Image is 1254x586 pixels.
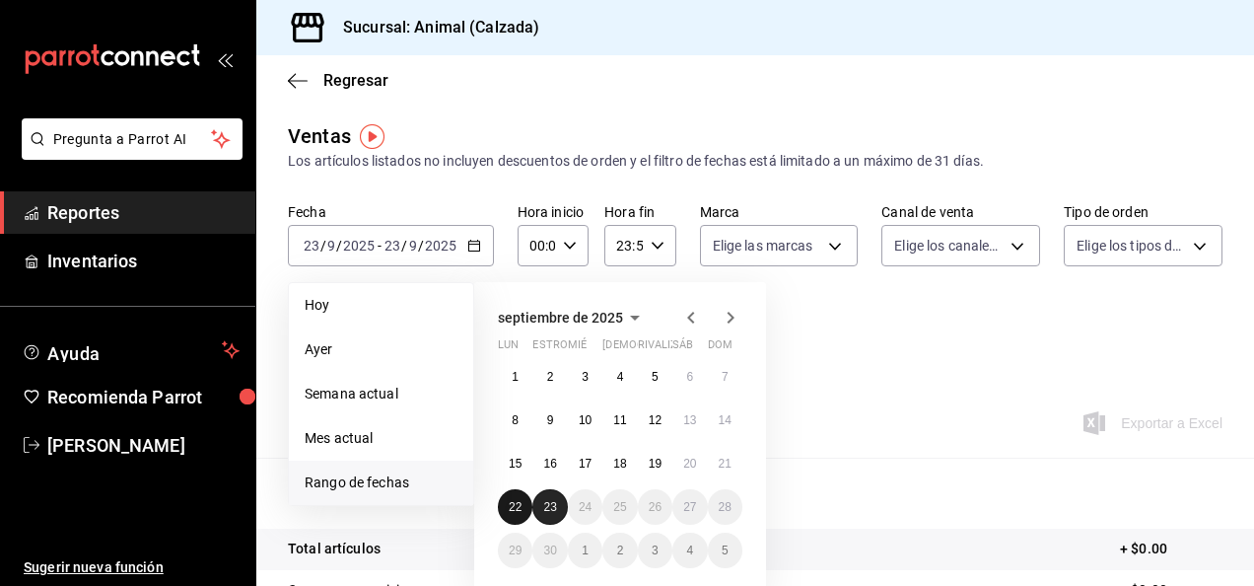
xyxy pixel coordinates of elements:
abbr: 10 de septiembre de 2025 [579,413,592,427]
button: 1 de octubre de 2025 [568,533,602,568]
abbr: miércoles [568,338,587,359]
font: [PERSON_NAME] [47,435,185,456]
abbr: 1 de octubre de 2025 [582,544,589,557]
span: / [401,238,407,254]
span: Rango de fechas [305,473,457,493]
abbr: sábado [672,338,693,359]
button: 8 de septiembre de 2025 [498,403,532,438]
button: 10 de septiembre de 2025 [568,403,602,438]
label: Marca [700,205,859,219]
button: 2 de octubre de 2025 [602,533,637,568]
abbr: 15 de septiembre de 2025 [509,457,522,471]
abbr: 17 de septiembre de 2025 [579,457,592,471]
abbr: 14 de septiembre de 2025 [719,413,731,427]
button: 22 de septiembre de 2025 [498,489,532,525]
button: 19 de septiembre de 2025 [638,446,672,481]
button: 25 de septiembre de 2025 [602,489,637,525]
img: Marcador de información sobre herramientas [360,124,384,149]
abbr: 11 de septiembre de 2025 [613,413,626,427]
button: 28 de septiembre de 2025 [708,489,742,525]
abbr: 24 de septiembre de 2025 [579,500,592,514]
button: Regresar [288,71,388,90]
abbr: 3 de octubre de 2025 [652,544,659,557]
span: septiembre de 2025 [498,310,623,326]
abbr: 28 de septiembre de 2025 [719,500,731,514]
abbr: 8 de septiembre de 2025 [512,413,519,427]
span: Hoy [305,295,457,316]
span: Regresar [323,71,388,90]
button: 2 de septiembre de 2025 [532,359,567,395]
span: / [418,238,424,254]
input: -- [326,238,336,254]
abbr: 21 de septiembre de 2025 [719,457,731,471]
input: -- [408,238,418,254]
abbr: viernes [638,338,692,359]
span: / [336,238,342,254]
span: Elige los canales de venta [894,236,1004,256]
abbr: martes [532,338,594,359]
abbr: domingo [708,338,732,359]
button: 9 de septiembre de 2025 [532,403,567,438]
abbr: 13 de septiembre de 2025 [683,413,696,427]
button: 4 de septiembre de 2025 [602,359,637,395]
span: Ayer [305,339,457,360]
p: Total artículos [288,539,381,559]
input: ---- [424,238,457,254]
span: Mes actual [305,428,457,449]
abbr: 5 de octubre de 2025 [722,544,729,557]
input: -- [383,238,401,254]
span: Pregunta a Parrot AI [53,129,212,150]
abbr: 22 de septiembre de 2025 [509,500,522,514]
span: - [378,238,382,254]
button: 7 de septiembre de 2025 [708,359,742,395]
button: 4 de octubre de 2025 [672,533,707,568]
div: Los artículos listados no incluyen descuentos de orden y el filtro de fechas está limitado a un m... [288,151,1222,172]
button: open_drawer_menu [217,51,233,67]
button: 21 de septiembre de 2025 [708,446,742,481]
font: Recomienda Parrot [47,387,202,407]
span: / [320,238,326,254]
button: 18 de septiembre de 2025 [602,446,637,481]
abbr: 20 de septiembre de 2025 [683,457,696,471]
button: 23 de septiembre de 2025 [532,489,567,525]
span: Semana actual [305,384,457,404]
abbr: 26 de septiembre de 2025 [649,500,662,514]
a: Pregunta a Parrot AI [14,143,243,164]
h3: Sucursal: Animal (Calzada) [327,16,539,39]
label: Tipo de orden [1064,205,1222,219]
abbr: 27 de septiembre de 2025 [683,500,696,514]
input: ---- [342,238,376,254]
label: Canal de venta [881,205,1040,219]
button: 3 de septiembre de 2025 [568,359,602,395]
label: Hora fin [604,205,675,219]
abbr: 9 de septiembre de 2025 [547,413,554,427]
abbr: 2 de septiembre de 2025 [547,370,554,384]
abbr: 4 de septiembre de 2025 [617,370,624,384]
button: 13 de septiembre de 2025 [672,403,707,438]
abbr: 30 de septiembre de 2025 [543,544,556,557]
button: 24 de septiembre de 2025 [568,489,602,525]
abbr: 5 de septiembre de 2025 [652,370,659,384]
abbr: 4 de octubre de 2025 [686,544,693,557]
label: Fecha [288,205,494,219]
button: 11 de septiembre de 2025 [602,403,637,438]
abbr: 3 de septiembre de 2025 [582,370,589,384]
font: Inventarios [47,251,137,271]
abbr: 7 de septiembre de 2025 [722,370,729,384]
button: 12 de septiembre de 2025 [638,403,672,438]
abbr: 16 de septiembre de 2025 [543,457,556,471]
button: 29 de septiembre de 2025 [498,533,532,568]
font: Sugerir nueva función [24,559,164,575]
abbr: 12 de septiembre de 2025 [649,413,662,427]
button: septiembre de 2025 [498,306,647,330]
abbr: 1 de septiembre de 2025 [512,370,519,384]
abbr: 2 de octubre de 2025 [617,544,624,557]
abbr: 29 de septiembre de 2025 [509,544,522,557]
button: 27 de septiembre de 2025 [672,489,707,525]
button: 5 de octubre de 2025 [708,533,742,568]
abbr: 6 de septiembre de 2025 [686,370,693,384]
abbr: lunes [498,338,519,359]
input: -- [303,238,320,254]
button: 5 de septiembre de 2025 [638,359,672,395]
